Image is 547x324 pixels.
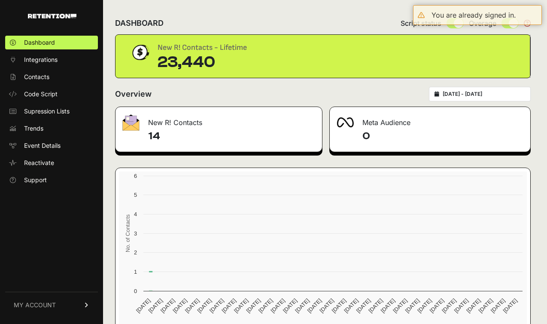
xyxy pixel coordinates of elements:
[158,54,247,71] div: 23,440
[233,297,249,314] text: [DATE]
[148,129,315,143] h4: 14
[428,297,445,314] text: [DATE]
[129,42,151,63] img: dollar-coin-05c43ed7efb7bc0c12610022525b4bbbb207c7efeef5aecc26f025e68dcafac9.png
[24,107,70,116] span: Supression Lists
[134,249,137,256] text: 2
[5,156,98,170] a: Reactivate
[159,297,176,314] text: [DATE]
[416,297,433,314] text: [DATE]
[5,87,98,101] a: Code Script
[362,129,523,143] h4: 0
[5,292,98,318] a: MY ACCOUNT
[343,297,359,314] text: [DATE]
[24,38,55,47] span: Dashboard
[115,17,164,29] h2: DASHBOARD
[115,88,152,100] h2: Overview
[24,73,49,81] span: Contacts
[380,297,396,314] text: [DATE]
[441,297,457,314] text: [DATE]
[208,297,225,314] text: [DATE]
[294,297,310,314] text: [DATE]
[5,122,98,135] a: Trends
[330,107,530,133] div: Meta Audience
[245,297,261,314] text: [DATE]
[5,173,98,187] a: Support
[122,114,140,131] img: fa-envelope-19ae18322b30453b285274b1b8af3d052b27d846a4fbe8435d1a52b978f639a2.png
[28,14,76,18] img: Retention.com
[502,297,519,314] text: [DATE]
[337,117,354,128] img: fa-meta-2f981b61bb99beabf952f7030308934f19ce035c18b003e963880cc3fabeebb7.png
[125,214,131,252] text: No. of Contacts
[432,10,516,20] div: You are already signed in.
[5,36,98,49] a: Dashboard
[134,192,137,198] text: 5
[282,297,298,314] text: [DATE]
[5,139,98,153] a: Event Details
[489,297,506,314] text: [DATE]
[5,104,98,118] a: Supression Lists
[367,297,384,314] text: [DATE]
[134,211,137,217] text: 4
[269,297,286,314] text: [DATE]
[392,297,408,314] text: [DATE]
[306,297,323,314] text: [DATE]
[134,288,137,294] text: 0
[24,159,54,167] span: Reactivate
[318,297,335,314] text: [DATE]
[184,297,201,314] text: [DATE]
[172,297,188,314] text: [DATE]
[134,230,137,237] text: 3
[196,297,213,314] text: [DATE]
[24,124,43,133] span: Trends
[115,107,322,133] div: New R! Contacts
[465,297,482,314] text: [DATE]
[24,141,61,150] span: Event Details
[404,297,421,314] text: [DATE]
[220,297,237,314] text: [DATE]
[331,297,347,314] text: [DATE]
[135,297,152,314] text: [DATE]
[5,53,98,67] a: Integrations
[158,42,247,54] div: New R! Contacts - Lifetime
[24,55,58,64] span: Integrations
[453,297,470,314] text: [DATE]
[147,297,164,314] text: [DATE]
[257,297,274,314] text: [DATE]
[134,269,137,275] text: 1
[24,90,58,98] span: Code Script
[401,18,441,28] span: Script status
[355,297,372,314] text: [DATE]
[24,176,47,184] span: Support
[5,70,98,84] a: Contacts
[477,297,494,314] text: [DATE]
[14,301,56,309] span: MY ACCOUNT
[134,173,137,179] text: 6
